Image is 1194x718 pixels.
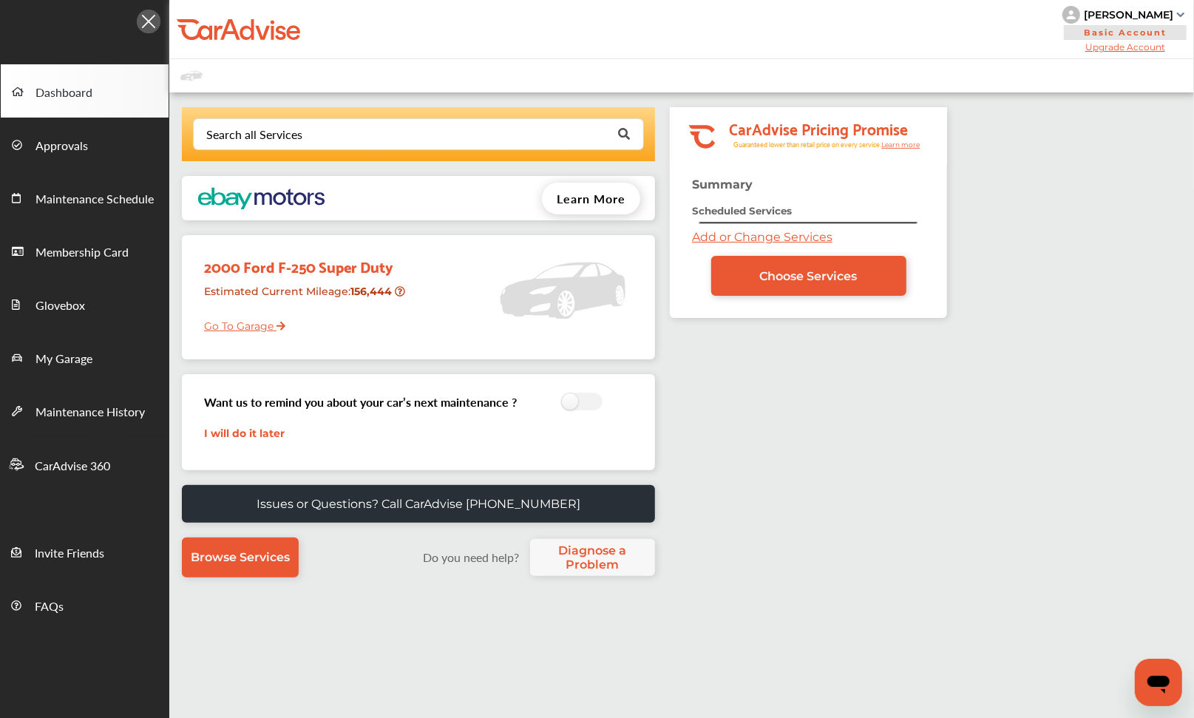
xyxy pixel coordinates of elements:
iframe: Button to launch messaging window [1135,659,1182,706]
span: Diagnose a Problem [537,543,648,572]
img: sCxJUJ+qAmfqhQGDUl18vwLg4ZYJ6CxN7XmbOMBAAAAAElFTkSuQmCC [1177,13,1184,17]
a: My Garage [1,331,169,384]
a: Dashboard [1,64,169,118]
span: FAQs [35,597,64,617]
img: knH8PDtVvWoAbQRylUukY18CTiRevjo20fAtgn5MLBQj4uumYvk2MzTtcAIzfGAtb1XOLVMAvhLuqoNAbL4reqehy0jehNKdM... [1062,6,1080,24]
span: Approvals [35,137,88,156]
a: Maintenance History [1,384,169,437]
a: Approvals [1,118,169,171]
a: Go To Garage [193,308,285,336]
tspan: CarAdvise Pricing Promise [729,115,908,141]
a: Maintenance Schedule [1,171,169,224]
span: Browse Services [191,550,290,564]
strong: 156,444 [350,285,395,298]
a: Add or Change Services [692,230,832,244]
strong: Scheduled Services [692,205,792,217]
span: Basic Account [1064,25,1187,40]
a: Issues or Questions? Call CarAdvise [PHONE_NUMBER] [182,485,655,523]
img: Icon.5fd9dcc7.svg [137,10,160,33]
a: Browse Services [182,538,299,578]
img: placeholder_car.5a1ece94.svg [500,243,625,339]
tspan: Learn more [881,140,920,149]
span: Glovebox [35,297,85,316]
span: Invite Friends [35,544,104,563]
tspan: Guaranteed lower than retail price on every service. [733,140,881,149]
span: Choose Services [760,269,858,283]
img: placeholder_car.fcab19be.svg [180,67,203,85]
h3: Want us to remind you about your car’s next maintenance ? [204,393,517,410]
a: Membership Card [1,224,169,277]
div: 2000 Ford F-250 Super Duty [193,243,410,279]
a: Glovebox [1,277,169,331]
span: Maintenance Schedule [35,190,154,209]
div: Estimated Current Mileage : [193,279,410,316]
a: I will do it later [204,427,285,440]
span: Maintenance History [35,403,145,422]
span: Dashboard [35,84,92,103]
span: Upgrade Account [1062,41,1188,53]
span: CarAdvise 360 [35,457,110,476]
a: Diagnose a Problem [530,539,655,576]
a: Choose Services [711,256,906,296]
div: [PERSON_NAME] [1084,8,1173,21]
span: Learn More [557,190,625,207]
div: Search all Services [206,129,302,140]
strong: Summary [692,177,753,192]
span: Membership Card [35,243,129,263]
label: Do you need help? [416,549,526,566]
span: My Garage [35,350,92,369]
p: Issues or Questions? Call CarAdvise [PHONE_NUMBER] [257,497,580,511]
